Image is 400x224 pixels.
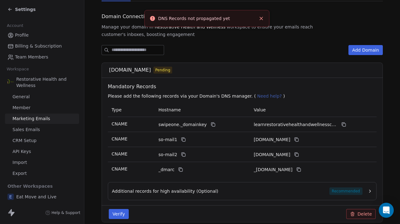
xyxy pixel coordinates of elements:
[102,31,195,38] span: customer's inboxes, boosting engagement
[5,146,79,157] a: API Keys
[7,79,14,85] img: RHW_logo.png
[7,194,14,200] span: E
[254,136,290,143] span: learnrestorativehealthandwellnesscom1.swipeone.email
[15,32,29,38] span: Profile
[158,15,256,22] div: DNS Records not propagated yet
[5,181,55,191] span: Other Workspaces
[12,148,31,155] span: API Keys
[158,136,177,143] span: so-mail1
[112,188,218,194] span: Additional records for high availability (Optional)
[112,151,127,156] span: CNAME
[108,93,379,99] p: Please add the following records via your Domain's DNS manager. ( )
[155,67,170,73] span: Pending
[5,41,79,51] a: Billing & Subscription
[227,24,313,30] span: workspace to ensure your emails reach
[15,6,36,13] span: Settings
[348,45,383,55] button: Add Domain
[102,13,151,20] span: Domain Connection
[112,166,127,171] span: CNAME
[12,159,27,166] span: Import
[4,64,32,74] span: Workspace
[5,30,79,40] a: Profile
[5,114,79,124] a: Marketing Emails
[12,94,30,100] span: General
[45,210,80,215] a: Help & Support
[7,6,36,13] a: Settings
[257,14,265,23] button: Close toast
[16,194,57,200] span: Eat Move and Live
[12,170,27,177] span: Export
[158,121,207,128] span: swipeone._domainkey
[12,126,40,133] span: Sales Emails
[158,107,181,112] span: Hostname
[15,54,48,60] span: Team Members
[109,66,151,74] span: [DOMAIN_NAME]
[5,168,79,179] a: Export
[5,157,79,168] a: Import
[5,92,79,102] a: General
[5,135,79,146] a: CRM Setup
[254,121,337,128] span: learnrestorativehealthandwellnesscom._domainkey.swipeone.email
[155,24,226,30] span: Restorative Health and Wellness
[254,151,290,158] span: learnrestorativehealthandwellnesscom2.swipeone.email
[158,166,174,173] span: _dmarc
[52,210,80,215] span: Help & Support
[112,121,127,126] span: CNAME
[12,115,50,122] span: Marketing Emails
[4,21,26,30] span: Account
[108,83,379,90] span: Mandatory Records
[12,137,37,144] span: CRM Setup
[5,103,79,113] a: Member
[5,125,79,135] a: Sales Emails
[112,107,151,113] p: Type
[5,52,79,62] a: Team Members
[379,203,394,218] div: Open Intercom Messenger
[16,76,77,89] span: Restorative Health and Wellness
[346,209,376,219] button: Delete
[254,166,292,173] span: _dmarc.swipeone.email
[15,43,62,49] span: Billing & Subscription
[329,187,362,195] span: Recommended
[112,136,127,141] span: CNAME
[109,209,129,219] button: Verify
[102,24,153,30] span: Manage your domain in
[158,151,177,158] span: so-mail2
[112,187,372,195] button: Additional records for high availability (Optional)Recommended
[12,104,31,111] span: Member
[257,94,282,99] span: Need help?
[254,107,266,112] span: Value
